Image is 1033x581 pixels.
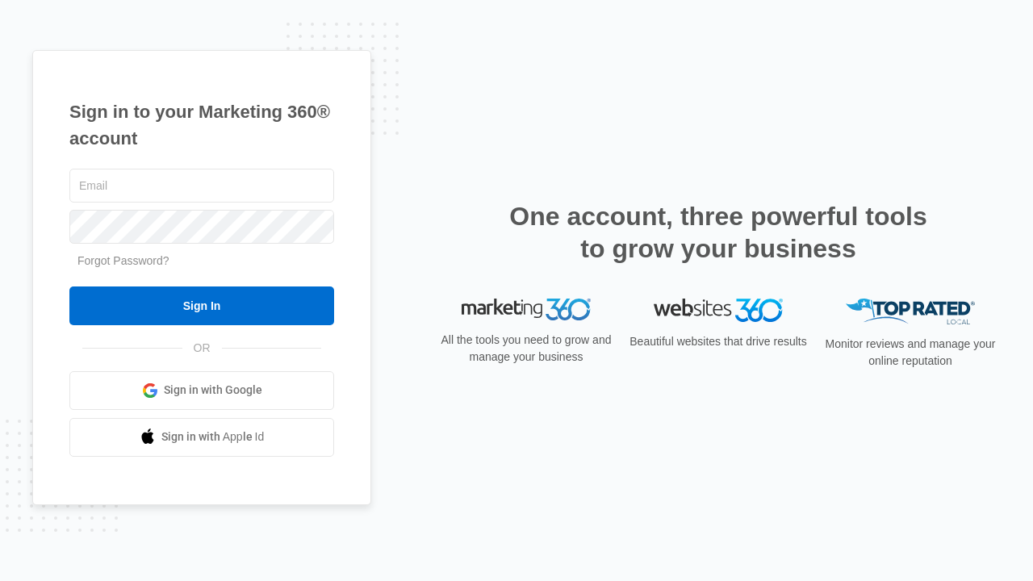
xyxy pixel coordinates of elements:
[164,382,262,399] span: Sign in with Google
[69,286,334,325] input: Sign In
[77,254,169,267] a: Forgot Password?
[846,299,975,325] img: Top Rated Local
[504,200,932,265] h2: One account, three powerful tools to grow your business
[161,428,265,445] span: Sign in with Apple Id
[462,299,591,321] img: Marketing 360
[436,332,617,366] p: All the tools you need to grow and manage your business
[69,371,334,410] a: Sign in with Google
[69,98,334,152] h1: Sign in to your Marketing 360® account
[182,340,222,357] span: OR
[69,418,334,457] a: Sign in with Apple Id
[69,169,334,203] input: Email
[820,336,1001,370] p: Monitor reviews and manage your online reputation
[654,299,783,322] img: Websites 360
[628,333,809,350] p: Beautiful websites that drive results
